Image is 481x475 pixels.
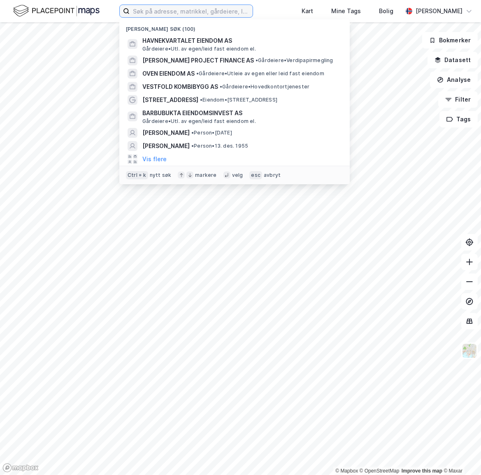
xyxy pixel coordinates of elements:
span: [STREET_ADDRESS] [142,95,198,105]
span: BARBUBUKTA EIENDOMSINVEST AS [142,108,340,118]
span: • [200,97,202,103]
input: Søk på adresse, matrikkel, gårdeiere, leietakere eller personer [130,5,253,17]
div: velg [232,172,243,178]
div: [PERSON_NAME] søk (100) [119,19,350,34]
iframe: Chat Widget [440,436,481,475]
span: • [191,130,194,136]
div: Bolig [379,6,393,16]
div: Ctrl + k [126,171,148,179]
div: [PERSON_NAME] [416,6,462,16]
span: Gårdeiere • Utl. av egen/leid fast eiendom el. [142,118,256,125]
div: Kart [302,6,313,16]
span: Gårdeiere • Hovedkontortjenester [220,83,309,90]
span: Person • 13. des. 1955 [191,143,248,149]
span: HAVNEKVARTALET EIENDOM AS [142,36,340,46]
span: [PERSON_NAME] PROJECT FINANCE AS [142,56,254,65]
span: Eiendom • [STREET_ADDRESS] [200,97,277,103]
span: Gårdeiere • Verdipapirmegling [256,57,333,64]
span: Person • [DATE] [191,130,232,136]
div: avbryt [264,172,281,178]
span: [PERSON_NAME] [142,141,190,151]
span: Gårdeiere • Utleie av egen eller leid fast eiendom [196,70,324,77]
span: OVEN EIENDOM AS [142,69,195,79]
span: • [191,143,194,149]
img: logo.f888ab2527a4732fd821a326f86c7f29.svg [13,4,100,18]
span: • [256,57,258,63]
span: VESTFOLD KOMBIBYGG AS [142,82,218,92]
span: [PERSON_NAME] [142,128,190,138]
div: Mine Tags [331,6,361,16]
span: • [196,70,199,76]
div: esc [249,171,262,179]
span: Gårdeiere • Utl. av egen/leid fast eiendom el. [142,46,256,52]
div: markere [195,172,216,178]
button: Vis flere [142,154,167,164]
span: • [220,83,222,90]
div: nytt søk [150,172,172,178]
